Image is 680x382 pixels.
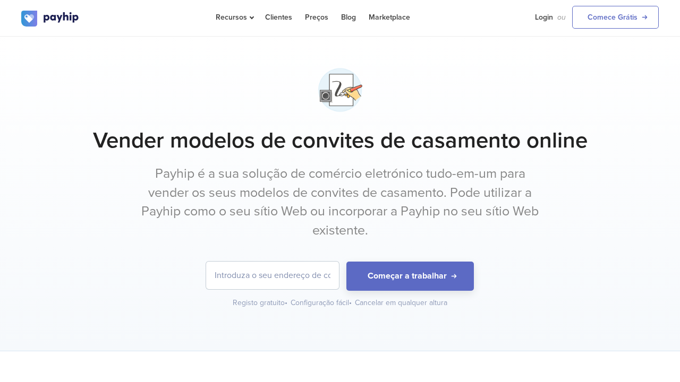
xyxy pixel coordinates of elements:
[21,127,659,154] h1: Vender modelos de convites de casamento online
[141,164,539,240] p: Payhip é a sua solução de comércio eletrónico tudo-em-um para vender os seus modelos de convites ...
[572,6,659,29] a: Comece Grátis
[206,262,339,289] input: Introduza o seu endereço de correio eletrónico
[285,298,287,307] span: •
[21,11,80,27] img: logo.svg
[346,262,474,291] button: Começar a trabalhar
[313,63,367,117] img: ink-drawing-2-wt78cd7qrpfpvabl25fff.png
[233,298,288,308] div: Registo gratuito
[355,298,447,308] div: Cancelar em qualquer altura
[216,13,252,22] span: Recursos
[349,298,352,307] span: •
[291,298,353,308] div: Configuração fácil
